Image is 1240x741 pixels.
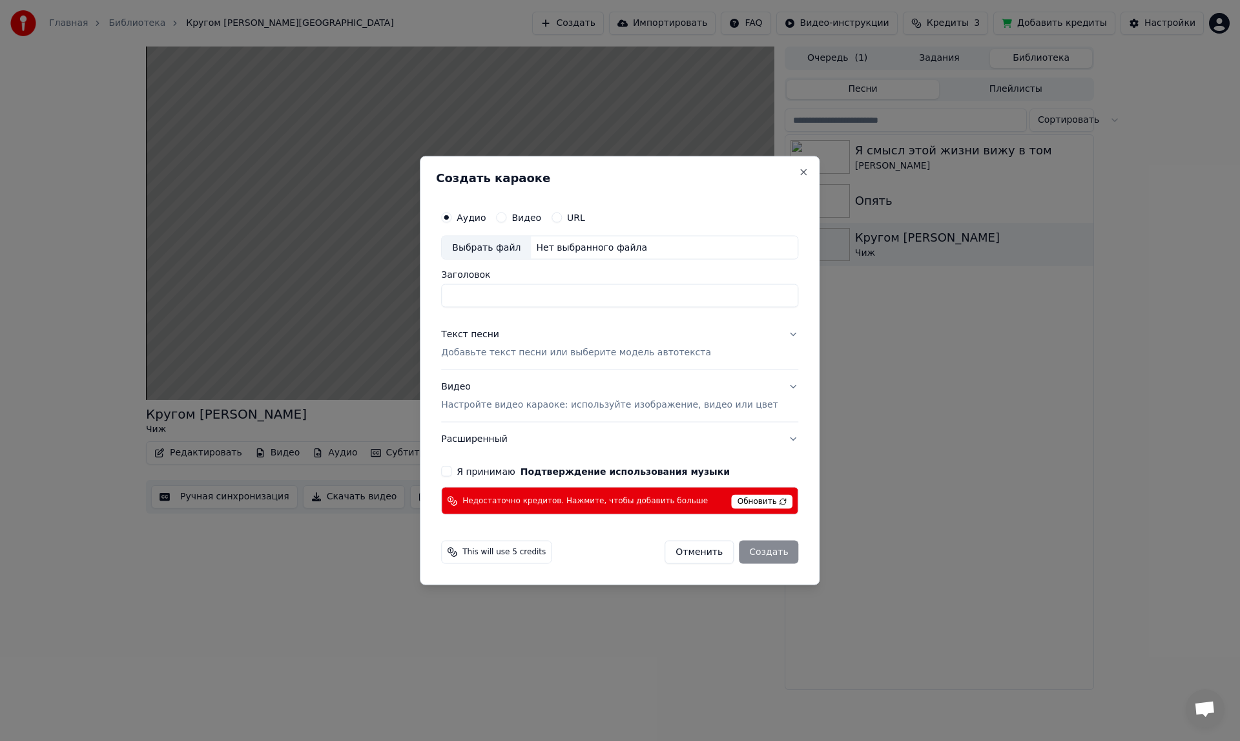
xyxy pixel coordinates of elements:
div: Текст песни [441,328,499,341]
h2: Создать караоке [436,172,803,183]
span: Обновить [732,495,793,509]
button: Я принимаю [521,467,730,476]
p: Добавьте текст песни или выберите модель автотекста [441,346,711,359]
label: Аудио [457,213,486,222]
label: Видео [512,213,541,222]
button: Отменить [665,541,734,564]
label: Я принимаю [457,467,730,476]
p: Настройте видео караоке: используйте изображение, видео или цвет [441,399,778,412]
label: URL [567,213,585,222]
button: Текст песниДобавьте текст песни или выберите модель автотекста [441,318,798,370]
div: Видео [441,381,778,412]
div: Выбрать файл [442,236,531,259]
span: This will use 5 credits [462,547,546,558]
button: Расширенный [441,423,798,456]
div: Нет выбранного файла [531,241,652,254]
label: Заголовок [441,270,798,279]
button: ВидеоНастройте видео караоке: используйте изображение, видео или цвет [441,370,798,422]
span: Недостаточно кредитов. Нажмите, чтобы добавить больше [462,496,708,506]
